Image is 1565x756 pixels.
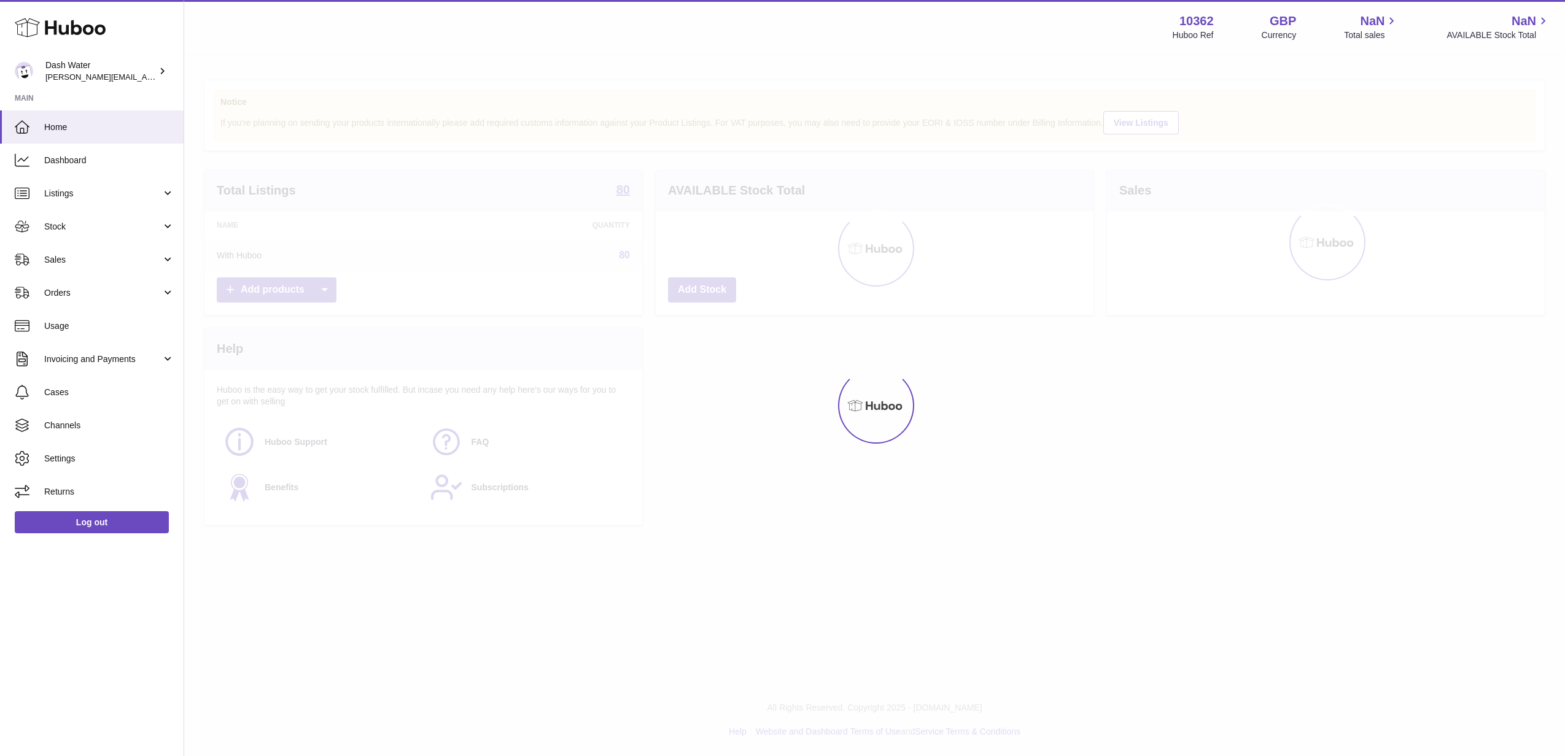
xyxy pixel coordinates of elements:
[1179,13,1214,29] strong: 10362
[44,221,161,233] span: Stock
[1344,29,1399,41] span: Total sales
[44,254,161,266] span: Sales
[1360,13,1384,29] span: NaN
[44,188,161,199] span: Listings
[1512,13,1536,29] span: NaN
[1447,29,1550,41] span: AVAILABLE Stock Total
[1447,13,1550,41] a: NaN AVAILABLE Stock Total
[1344,13,1399,41] a: NaN Total sales
[1270,13,1296,29] strong: GBP
[44,420,174,431] span: Channels
[45,60,156,83] div: Dash Water
[44,155,174,166] span: Dashboard
[44,353,161,365] span: Invoicing and Payments
[44,453,174,465] span: Settings
[1173,29,1214,41] div: Huboo Ref
[44,320,174,332] span: Usage
[15,511,169,533] a: Log out
[44,387,174,398] span: Cases
[1262,29,1297,41] div: Currency
[44,486,174,498] span: Returns
[15,62,33,80] img: james@dash-water.com
[45,72,246,82] span: [PERSON_NAME][EMAIL_ADDRESS][DOMAIN_NAME]
[44,121,174,133] span: Home
[44,287,161,299] span: Orders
